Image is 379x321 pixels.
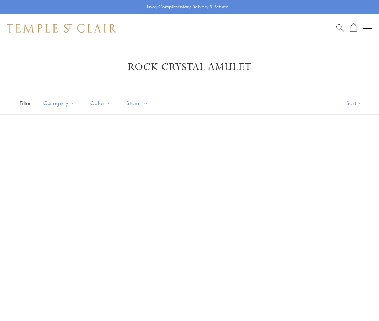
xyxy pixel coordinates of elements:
[85,95,117,111] button: Color
[18,61,361,74] h1: Rock Crystal Amulet
[7,24,116,33] img: Temple St. Clair
[336,23,344,33] a: Search
[147,3,229,10] p: Enjoy Complimentary Delivery & Returns
[123,99,154,108] span: Stone
[40,99,81,108] span: Category
[330,92,379,114] button: Show sort by
[87,99,117,108] span: Color
[38,95,81,111] button: Category
[350,23,357,33] a: Open Shopping Bag
[121,95,154,111] button: Stone
[363,24,372,33] button: Open navigation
